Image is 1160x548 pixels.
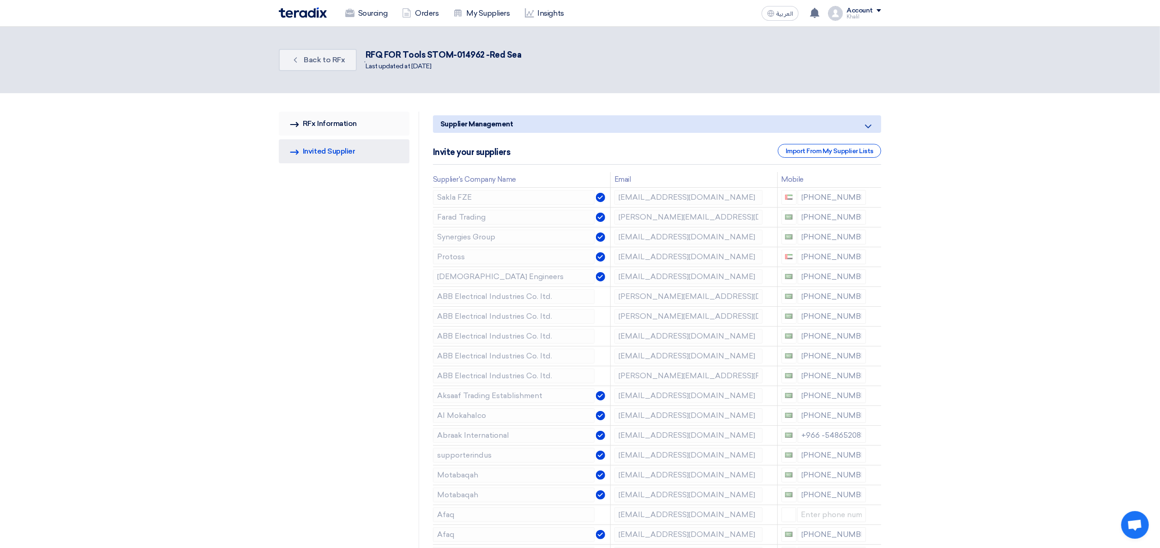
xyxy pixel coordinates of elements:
[762,6,799,21] button: العربية
[596,391,605,400] img: Verified Account
[279,49,357,71] a: Back to RFx
[433,448,595,463] input: Supplier Name
[847,7,873,15] div: Account
[614,349,762,363] input: Email
[433,230,595,244] input: Supplier Name
[433,428,595,443] input: Supplier Name
[596,193,605,202] img: Verified Account
[433,309,595,324] input: Supplier Name
[614,468,762,482] input: Email
[433,210,595,225] input: Supplier Name
[614,488,762,502] input: Email
[433,468,595,482] input: Supplier Name
[828,6,843,21] img: profile_test.png
[776,11,793,17] span: العربية
[614,269,762,284] input: Email
[366,61,522,71] div: Last updated at [DATE]
[596,411,605,420] img: Verified Account
[279,7,327,18] img: Teradix logo
[614,428,762,443] input: Email
[614,388,762,403] input: Email
[596,431,605,440] img: Verified Account
[614,329,762,344] input: Email
[279,139,409,163] a: Invited Supplier
[614,448,762,463] input: Email
[614,230,762,244] input: Email
[517,3,571,24] a: Insights
[614,369,762,383] input: Email
[279,45,881,75] div: .
[395,3,446,24] a: Orders
[596,252,605,262] img: Verified Account
[596,451,605,460] img: Verified Account
[614,309,762,324] input: Email
[614,210,762,225] input: Email
[433,388,595,403] input: Supplier Name
[614,527,762,542] input: Email
[1121,511,1149,539] a: Open chat
[611,172,778,187] th: Email
[596,232,605,242] img: Verified Account
[847,14,881,19] div: Khalil
[614,507,762,522] input: Email
[433,408,595,423] input: Supplier Name
[433,172,611,187] th: Supplier's Company Name
[433,488,595,502] input: Supplier Name
[596,471,605,480] img: Verified Account
[433,349,595,363] input: Supplier Name
[433,148,511,157] h5: Invite your suppliers
[433,269,595,284] input: Supplier Name
[777,172,870,187] th: Mobile
[433,527,595,542] input: Supplier Name
[433,507,595,522] input: Supplier Name
[338,3,395,24] a: Sourcing
[433,289,595,304] input: Supplier Name
[433,329,595,344] input: Supplier Name
[366,49,522,61] div: RFQ FOR Tools STOM-014962 -Red Sea
[433,369,595,383] input: Supplier Name
[596,530,605,539] img: Verified Account
[614,289,762,304] input: Email
[778,144,881,158] div: Import From My Supplier Lists
[596,213,605,222] img: Verified Account
[433,115,881,133] h5: Supplier Management
[596,272,605,281] img: Verified Account
[304,55,345,64] span: Back to RFx
[433,190,595,205] input: Supplier Name
[433,250,595,264] input: Supplier Name
[279,112,409,136] a: RFx Information
[596,490,605,500] img: Verified Account
[446,3,517,24] a: My Suppliers
[614,250,762,264] input: Email
[614,190,762,205] input: Email
[614,408,762,423] input: Email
